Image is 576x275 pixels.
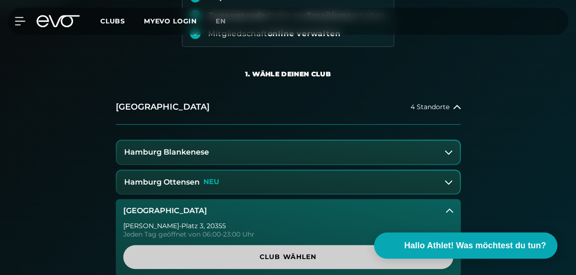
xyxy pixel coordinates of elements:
p: NEU [203,178,219,186]
a: Clubs [100,16,144,25]
button: Hallo Athlet! Was möchtest du tun? [374,232,557,259]
span: 4 Standorte [411,104,449,111]
h3: Hamburg Blankenese [124,148,209,156]
div: [PERSON_NAME]-Platz 3 , 20355 [123,223,453,229]
button: [GEOGRAPHIC_DATA] [116,199,461,223]
a: Club wählen [123,245,453,269]
a: en [216,16,237,27]
span: Clubs [100,17,125,25]
a: MYEVO LOGIN [144,17,197,25]
div: Jeden Tag geöffnet von 06:00-23:00 Uhr [123,231,453,238]
span: en [216,17,226,25]
span: Club wählen [135,252,442,262]
button: [GEOGRAPHIC_DATA]4 Standorte [116,90,461,125]
span: Hallo Athlet! Was möchtest du tun? [404,239,546,252]
h3: Hamburg Ottensen [124,178,200,186]
button: Hamburg OttensenNEU [117,171,460,194]
div: 1. Wähle deinen Club [245,69,331,79]
button: Hamburg Blankenese [117,141,460,164]
h3: [GEOGRAPHIC_DATA] [123,207,207,215]
h2: [GEOGRAPHIC_DATA] [116,101,209,113]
